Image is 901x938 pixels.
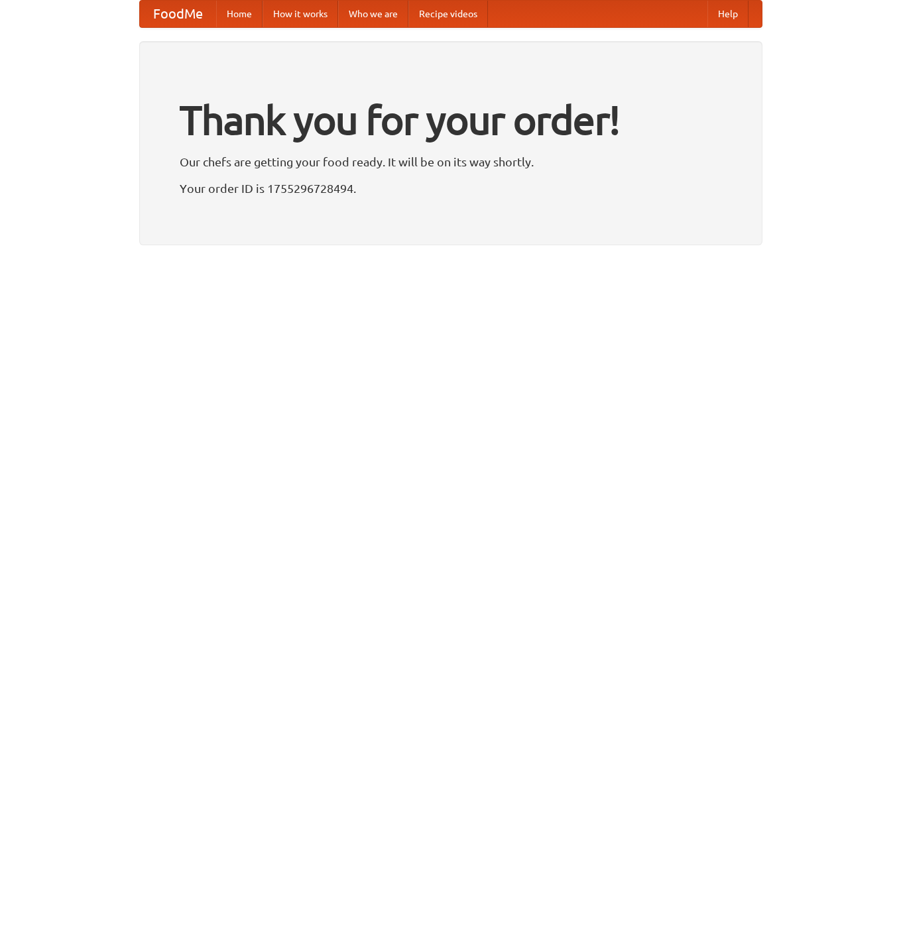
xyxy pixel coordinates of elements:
p: Our chefs are getting your food ready. It will be on its way shortly. [180,152,722,172]
a: Help [707,1,749,27]
a: FoodMe [140,1,216,27]
a: Home [216,1,263,27]
h1: Thank you for your order! [180,88,722,152]
a: How it works [263,1,338,27]
a: Recipe videos [408,1,488,27]
a: Who we are [338,1,408,27]
p: Your order ID is 1755296728494. [180,178,722,198]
